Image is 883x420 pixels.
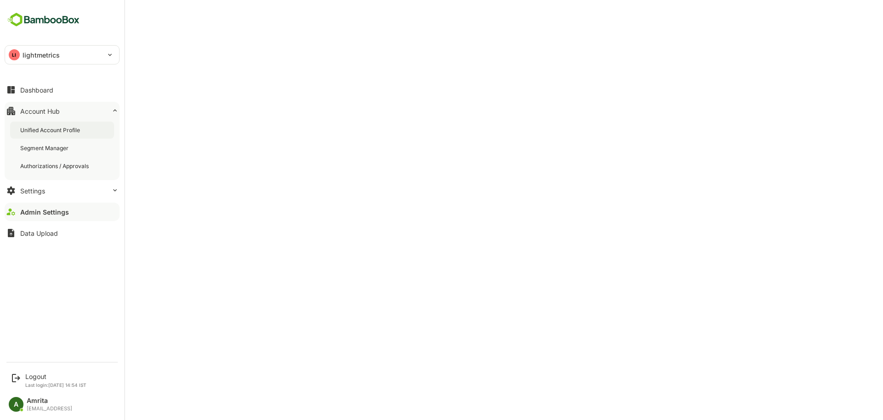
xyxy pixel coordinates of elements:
[25,373,86,380] div: Logout
[20,107,60,115] div: Account Hub
[9,397,23,412] div: A
[20,162,91,170] div: Authorizations / Approvals
[5,181,120,200] button: Settings
[23,50,60,60] p: lightmetrics
[20,229,58,237] div: Data Upload
[5,11,82,29] img: BambooboxFullLogoMark.5f36c76dfaba33ec1ec1367b70bb1252.svg
[5,81,120,99] button: Dashboard
[20,208,69,216] div: Admin Settings
[27,406,72,412] div: [EMAIL_ADDRESS]
[5,46,119,64] div: LIlightmetrics
[5,102,120,120] button: Account Hub
[9,49,20,60] div: LI
[5,224,120,242] button: Data Upload
[5,203,120,221] button: Admin Settings
[20,187,45,195] div: Settings
[20,144,70,152] div: Segment Manager
[27,397,72,405] div: Amrita
[25,382,86,388] p: Last login: [DATE] 14:54 IST
[20,86,53,94] div: Dashboard
[20,126,82,134] div: Unified Account Profile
